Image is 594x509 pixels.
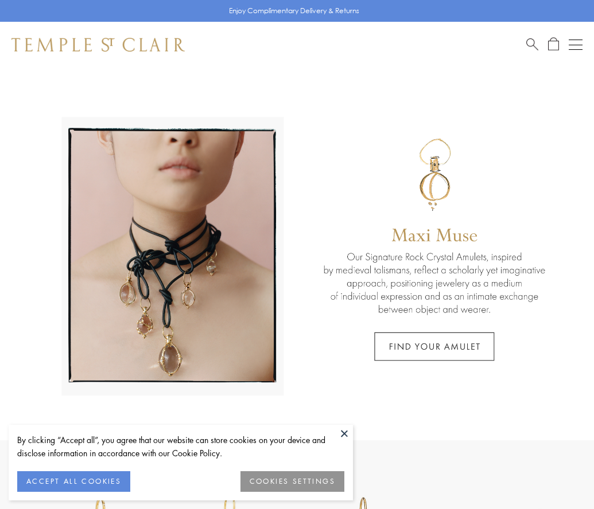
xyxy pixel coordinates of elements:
a: Search [526,37,538,52]
div: By clicking “Accept all”, you agree that our website can store cookies on your device and disclos... [17,433,344,460]
button: COOKIES SETTINGS [240,471,344,492]
button: Open navigation [569,38,583,52]
a: Open Shopping Bag [548,37,559,52]
img: Temple St. Clair [11,38,185,52]
p: Enjoy Complimentary Delivery & Returns [229,5,359,17]
button: ACCEPT ALL COOKIES [17,471,130,492]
